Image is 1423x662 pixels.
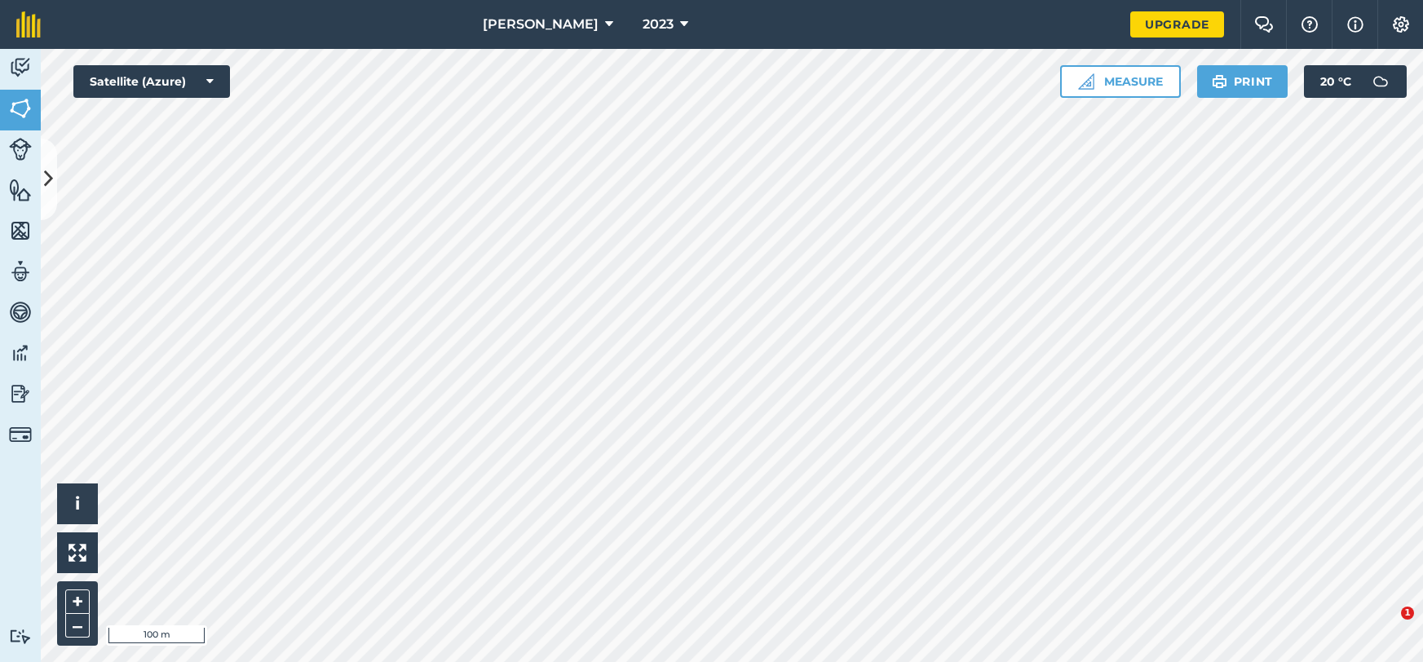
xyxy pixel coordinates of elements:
img: svg+xml;base64,PD94bWwgdmVyc2lvbj0iMS4wIiBlbmNvZGluZz0idXRmLTgiPz4KPCEtLSBHZW5lcmF0b3I6IEFkb2JlIE... [9,341,32,365]
button: Satellite (Azure) [73,65,230,98]
img: svg+xml;base64,PHN2ZyB4bWxucz0iaHR0cDovL3d3dy53My5vcmcvMjAwMC9zdmciIHdpZHRoPSI1NiIgaGVpZ2h0PSI2MC... [9,218,32,243]
button: Measure [1060,65,1181,98]
span: [PERSON_NAME] [483,15,599,34]
button: + [65,589,90,614]
img: A question mark icon [1300,16,1319,33]
img: svg+xml;base64,PD94bWwgdmVyc2lvbj0iMS4wIiBlbmNvZGluZz0idXRmLTgiPz4KPCEtLSBHZW5lcmF0b3I6IEFkb2JlIE... [9,138,32,161]
button: 20 °C [1304,65,1407,98]
a: Upgrade [1130,11,1224,38]
img: svg+xml;base64,PHN2ZyB4bWxucz0iaHR0cDovL3d3dy53My5vcmcvMjAwMC9zdmciIHdpZHRoPSI1NiIgaGVpZ2h0PSI2MC... [9,178,32,202]
img: svg+xml;base64,PD94bWwgdmVyc2lvbj0iMS4wIiBlbmNvZGluZz0idXRmLTgiPz4KPCEtLSBHZW5lcmF0b3I6IEFkb2JlIE... [9,382,32,406]
span: i [75,493,80,514]
span: 1 [1401,607,1414,620]
img: fieldmargin Logo [16,11,41,38]
button: – [65,614,90,638]
img: svg+xml;base64,PHN2ZyB4bWxucz0iaHR0cDovL3d3dy53My5vcmcvMjAwMC9zdmciIHdpZHRoPSIxNyIgaGVpZ2h0PSIxNy... [1347,15,1363,34]
img: svg+xml;base64,PD94bWwgdmVyc2lvbj0iMS4wIiBlbmNvZGluZz0idXRmLTgiPz4KPCEtLSBHZW5lcmF0b3I6IEFkb2JlIE... [1364,65,1397,98]
img: A cog icon [1391,16,1411,33]
img: Ruler icon [1078,73,1094,90]
img: Two speech bubbles overlapping with the left bubble in the forefront [1254,16,1274,33]
img: svg+xml;base64,PD94bWwgdmVyc2lvbj0iMS4wIiBlbmNvZGluZz0idXRmLTgiPz4KPCEtLSBHZW5lcmF0b3I6IEFkb2JlIE... [9,55,32,80]
iframe: Intercom live chat [1368,607,1407,646]
img: svg+xml;base64,PD94bWwgdmVyc2lvbj0iMS4wIiBlbmNvZGluZz0idXRmLTgiPz4KPCEtLSBHZW5lcmF0b3I6IEFkb2JlIE... [9,423,32,446]
span: 2023 [643,15,674,34]
img: Four arrows, one pointing top left, one top right, one bottom right and the last bottom left [68,544,86,562]
span: 20 ° C [1320,65,1351,98]
button: i [57,483,98,524]
img: svg+xml;base64,PHN2ZyB4bWxucz0iaHR0cDovL3d3dy53My5vcmcvMjAwMC9zdmciIHdpZHRoPSI1NiIgaGVpZ2h0PSI2MC... [9,96,32,121]
img: svg+xml;base64,PD94bWwgdmVyc2lvbj0iMS4wIiBlbmNvZGluZz0idXRmLTgiPz4KPCEtLSBHZW5lcmF0b3I6IEFkb2JlIE... [9,629,32,644]
img: svg+xml;base64,PD94bWwgdmVyc2lvbj0iMS4wIiBlbmNvZGluZz0idXRmLTgiPz4KPCEtLSBHZW5lcmF0b3I6IEFkb2JlIE... [9,300,32,324]
img: svg+xml;base64,PHN2ZyB4bWxucz0iaHR0cDovL3d3dy53My5vcmcvMjAwMC9zdmciIHdpZHRoPSIxOSIgaGVpZ2h0PSIyNC... [1212,72,1227,91]
img: svg+xml;base64,PD94bWwgdmVyc2lvbj0iMS4wIiBlbmNvZGluZz0idXRmLTgiPz4KPCEtLSBHZW5lcmF0b3I6IEFkb2JlIE... [9,259,32,284]
button: Print [1197,65,1288,98]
